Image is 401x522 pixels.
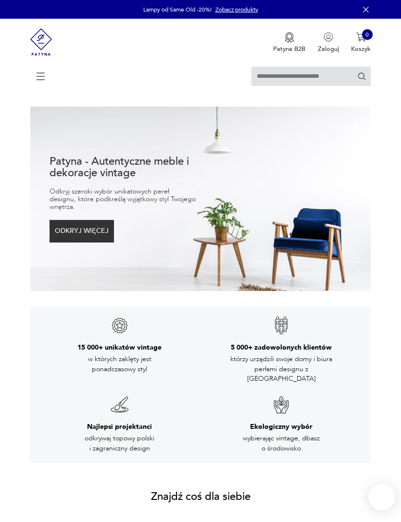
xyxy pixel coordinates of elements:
p: Patyna B2B [273,45,305,53]
a: Ikona medaluPatyna B2B [273,32,305,53]
p: odkrywaj topowy polski i zagraniczny design [67,434,173,453]
p: w których zaklęty jest ponadczasowy styl [67,354,173,374]
h3: Ekologiczny wybór [250,422,313,432]
p: Lampy od Same Old -20%! [143,6,212,13]
h3: Najlepsi projektanci [87,422,152,432]
p: którzy urządzili swoje domy i biura perłami designu z [GEOGRAPHIC_DATA] [228,354,334,384]
img: Znak gwarancji jakości [272,316,291,335]
button: ODKRYJ WIĘCEJ [50,220,114,242]
p: wybierając vintage, dbasz o środowisko [228,434,334,453]
h1: Patyna - Autentyczne meble i dekoracje vintage [50,156,200,179]
a: Zobacz produkty [215,6,258,13]
button: Patyna B2B [273,32,305,53]
img: Znak gwarancji jakości [272,395,291,414]
img: Znak gwarancji jakości [110,316,129,335]
iframe: Smartsupp widget button [368,484,395,510]
button: Zaloguj [318,32,339,53]
p: Koszyk [351,45,371,53]
p: Odkryj szeroki wybór unikatowych pereł designu, które podkreślą wyjątkowy styl Twojego wnętrza. [50,188,196,211]
button: Szukaj [357,72,366,81]
h3: 15 000+ unikatów vintage [77,343,162,352]
img: Patyna - sklep z meblami i dekoracjami vintage [30,19,52,65]
div: 0 [362,29,373,40]
img: Znak gwarancji jakości [110,395,129,414]
img: Ikonka użytkownika [324,32,333,42]
a: ODKRYJ WIĘCEJ [50,229,114,234]
h2: Znajdź coś dla siebie [151,491,251,502]
p: Zaloguj [318,45,339,53]
img: Ikona medalu [285,32,294,43]
h3: 5 000+ zadowolonych klientów [231,343,332,352]
img: Ikona koszyka [356,32,366,42]
button: 0Koszyk [351,32,371,53]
